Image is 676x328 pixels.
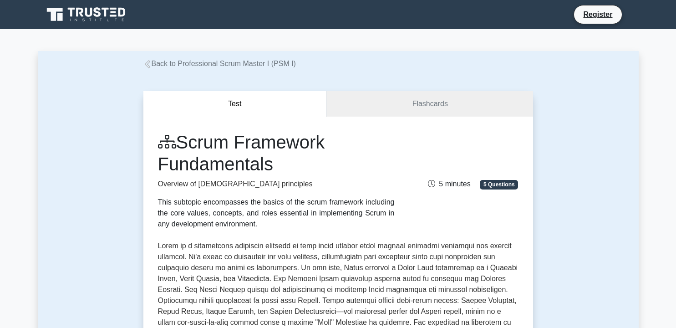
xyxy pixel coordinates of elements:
span: 5 Questions [480,180,518,189]
a: Register [578,9,618,20]
a: Flashcards [327,91,533,117]
p: Overview of [DEMOGRAPHIC_DATA] principles [158,179,395,190]
h1: Scrum Framework Fundamentals [158,131,395,175]
button: Test [143,91,327,117]
a: Back to Professional Scrum Master I (PSM I) [143,60,296,67]
span: 5 minutes [428,180,470,188]
div: This subtopic encompasses the basics of the scrum framework including the core values, concepts, ... [158,197,395,230]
